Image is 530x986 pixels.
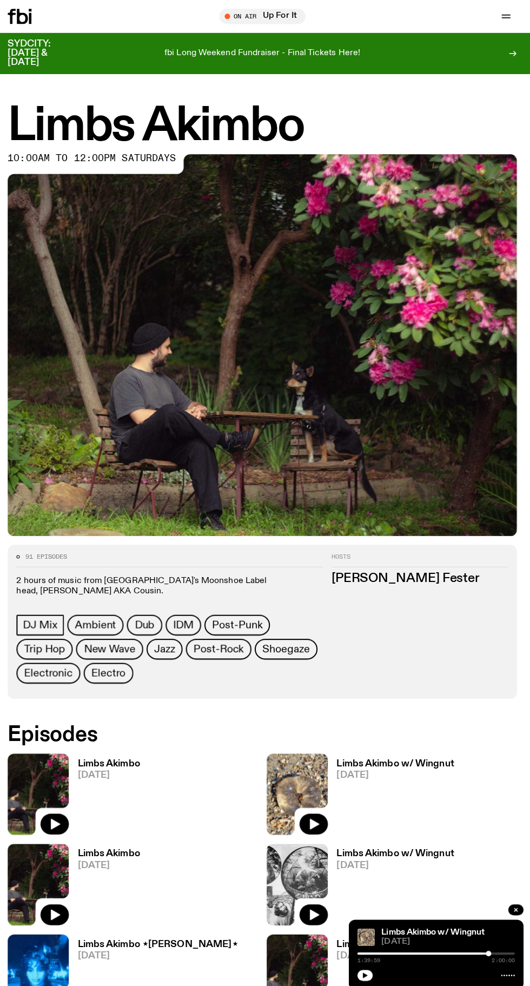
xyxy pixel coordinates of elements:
h3: Limbs Akimbo [82,841,144,850]
span: 1:39:59 [359,948,382,954]
h3: Limbs Akimbo w/ Wingnut [339,751,455,760]
a: Electro [88,656,137,677]
a: Limbs Akimbo w/ Wingnut[DATE] [330,841,455,916]
span: DJ Mix [28,613,62,625]
span: Electronic [29,660,77,672]
h1: Limbs Akimbo [13,103,517,147]
a: Post-Punk [208,608,273,629]
a: Jazz [150,632,186,653]
img: Jackson sits at an outdoor table, legs crossed and gazing at a black and brown dog also sitting a... [13,153,517,531]
h3: Limbs Akimbo ⋆[PERSON_NAME]⋆ [82,930,241,939]
img: Image from 'Domebooks: Reflecting on Domebook 2' by Lloyd Kahn [269,835,330,916]
h3: Limbs Akimbo w/ Ivy & Miscmeg [339,930,481,939]
span: [DATE] [82,942,241,951]
span: 2:00:00 [492,948,515,954]
a: IDM [169,608,204,629]
a: Electronic [22,656,85,677]
h2: Hosts [334,548,509,561]
a: Limbs Akimbo[DATE] [74,751,144,826]
a: Shoegaze [257,632,319,653]
span: Electro [96,660,130,672]
a: New Wave [81,632,147,653]
span: 10:00am to 12:00pm saturdays [13,153,180,161]
span: [DATE] [383,928,515,936]
span: [DATE] [82,852,144,862]
span: Shoegaze [265,637,312,648]
span: Post-Rock [197,637,247,648]
h3: Limbs Akimbo w/ Wingnut [339,841,455,850]
a: Limbs Akimbo w/ Wingnut [383,918,485,927]
h2: Episodes [13,718,517,737]
h3: SYDCITY: [DATE] & [DATE] [13,39,82,67]
a: Dub [131,608,165,629]
span: [DATE] [82,763,144,772]
span: Trip Hop [29,637,70,648]
span: Ambient [79,613,121,625]
button: On AirUp For It [222,9,308,24]
img: Jackson sits at an outdoor table, legs crossed and gazing at a black and brown dog also sitting a... [13,835,74,916]
span: [DATE] [339,852,455,862]
span: Post-Punk [215,613,265,625]
span: 91 episodes [30,548,72,554]
a: Ambient [72,608,128,629]
span: [DATE] [339,942,481,951]
a: Limbs Akimbo w/ Wingnut[DATE] [330,751,455,826]
a: Limbs Akimbo[DATE] [74,841,144,916]
h3: [PERSON_NAME] Fester [334,567,509,579]
span: [DATE] [339,763,455,772]
img: Jackson sits at an outdoor table, legs crossed and gazing at a black and brown dog also sitting a... [13,746,74,826]
span: New Wave [88,637,139,648]
span: Dub [138,613,158,625]
span: Jazz [158,637,178,648]
a: Post-Rock [189,632,254,653]
h3: Limbs Akimbo [82,751,144,760]
a: Trip Hop [22,632,77,653]
span: IDM [177,613,197,625]
p: fbi Long Weekend Fundraiser - Final Tickets Here! [168,48,362,58]
a: DJ Mix [22,608,69,629]
p: 2 hours of music from [GEOGRAPHIC_DATA]'s Moonshoe Label head, [PERSON_NAME] AKA Cousin. [22,570,325,591]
